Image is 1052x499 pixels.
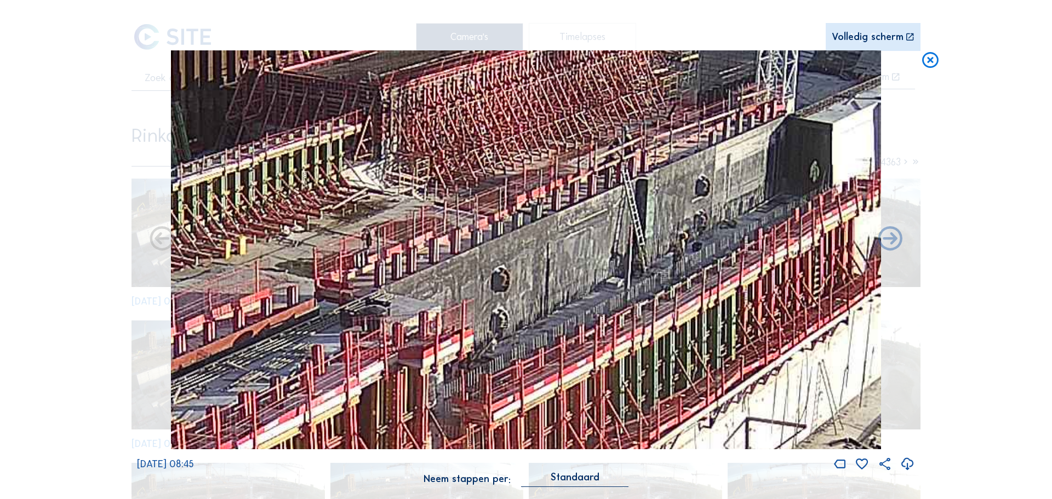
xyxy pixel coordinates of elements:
img: Image [171,50,881,450]
i: Forward [147,225,176,254]
span: [DATE] 08:45 [137,458,194,470]
div: Volledig scherm [832,32,904,43]
div: Standaard [521,472,628,487]
div: Neem stappen per: [424,474,511,484]
i: Back [876,225,905,254]
div: Standaard [551,472,599,482]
